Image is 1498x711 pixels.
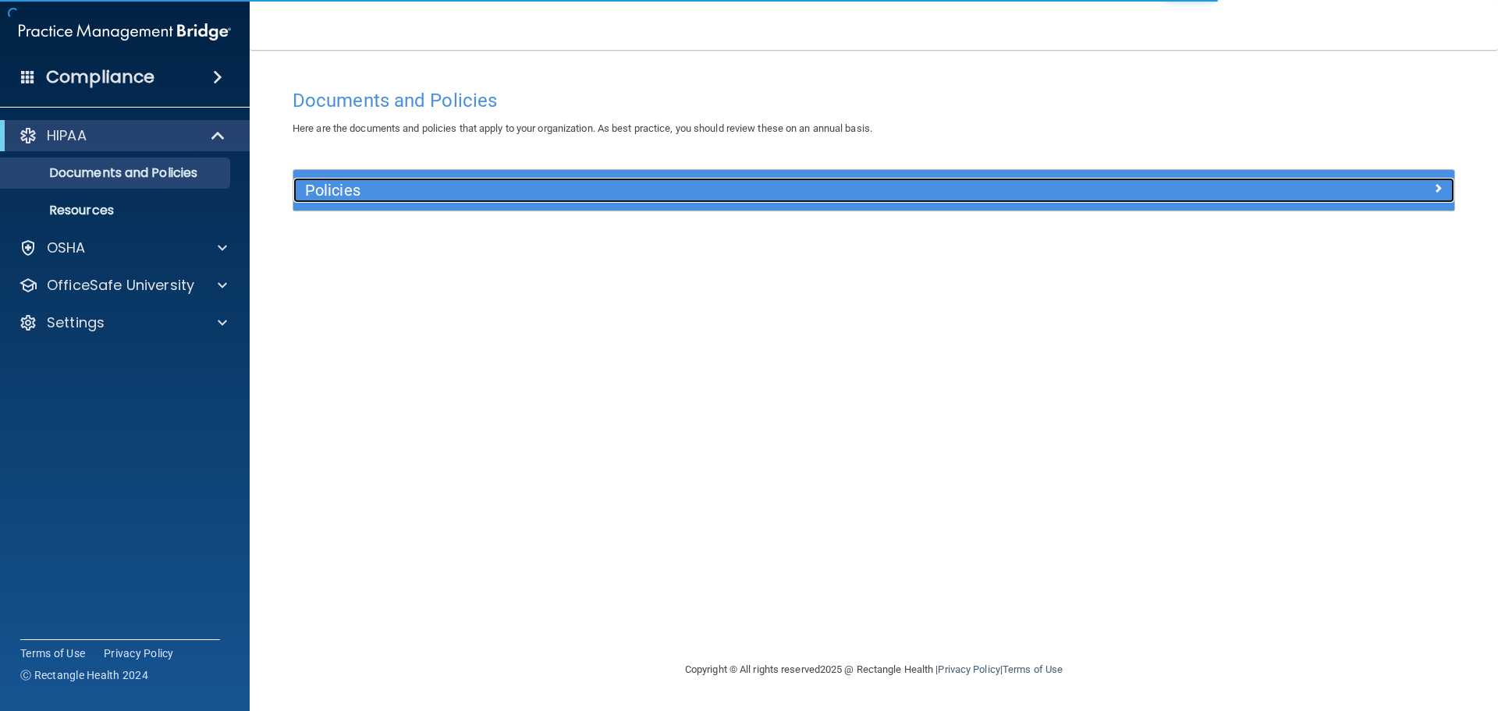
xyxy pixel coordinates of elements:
[10,165,223,181] p: Documents and Policies
[305,178,1443,203] a: Policies
[19,126,226,145] a: HIPAA
[47,276,194,295] p: OfficeSafe University
[20,646,85,661] a: Terms of Use
[47,126,87,145] p: HIPAA
[20,667,148,683] span: Ⓒ Rectangle Health 2024
[47,313,105,332] p: Settings
[293,122,872,134] span: Here are the documents and policies that apply to your organization. As best practice, you should...
[1003,663,1063,675] a: Terms of Use
[305,182,1152,199] h5: Policies
[19,313,227,332] a: Settings
[10,203,223,218] p: Resources
[938,663,999,675] a: Privacy Policy
[19,239,227,257] a: OSHA
[104,646,174,661] a: Privacy Policy
[46,66,154,88] h4: Compliance
[19,16,231,48] img: PMB logo
[47,239,86,257] p: OSHA
[19,276,227,295] a: OfficeSafe University
[293,90,1455,111] h4: Documents and Policies
[589,645,1159,695] div: Copyright © All rights reserved 2025 @ Rectangle Health | |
